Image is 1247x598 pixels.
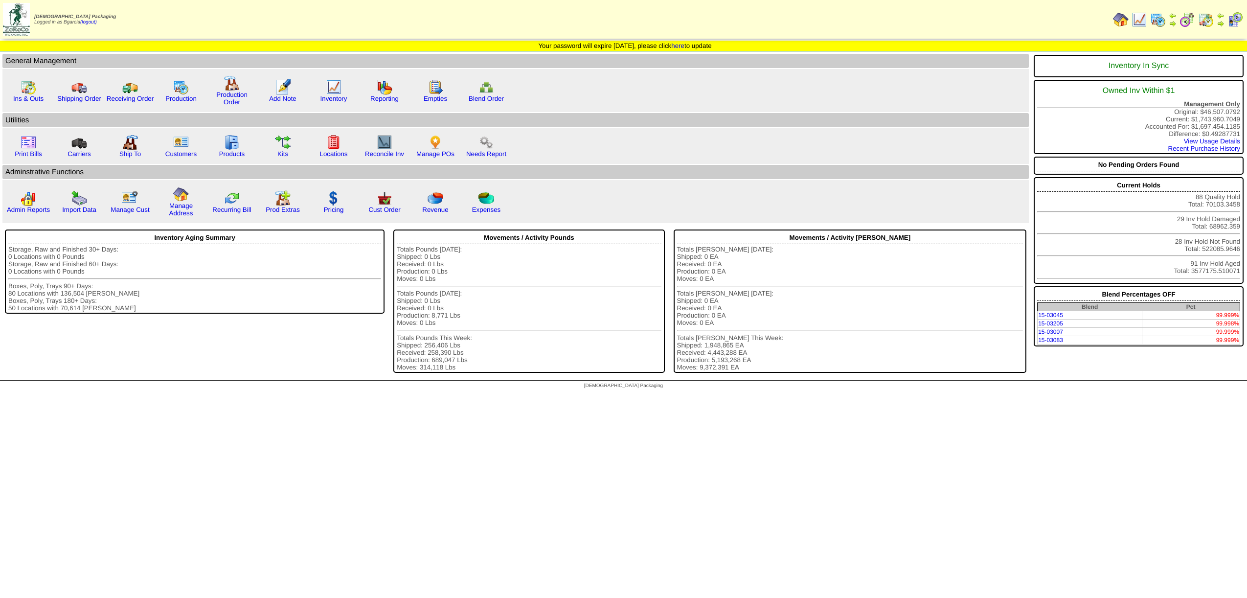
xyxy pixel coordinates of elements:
div: 88 Quality Hold Total: 70103.3458 29 Inv Hold Damaged Total: 68962.359 28 Inv Hold Not Found Tota... [1034,177,1244,284]
img: pie_chart2.png [478,190,494,206]
img: orders.gif [275,79,291,95]
img: arrowleft.gif [1217,12,1224,20]
img: managecust.png [121,190,139,206]
img: line_graph.gif [1132,12,1147,27]
div: Totals [PERSON_NAME] [DATE]: Shipped: 0 EA Received: 0 EA Production: 0 EA Moves: 0 EA Totals [PE... [677,246,1023,371]
div: No Pending Orders Found [1037,159,1240,171]
a: Print Bills [15,150,42,158]
img: workflow.gif [275,135,291,150]
div: Totals Pounds [DATE]: Shipped: 0 Lbs Received: 0 Lbs Production: 0 Lbs Moves: 0 Lbs Totals Pounds... [397,246,661,371]
img: dollar.gif [326,190,341,206]
a: Production [165,95,197,102]
img: calendarinout.gif [21,79,36,95]
img: truck3.gif [71,135,87,150]
a: here [671,42,684,49]
a: Expenses [472,206,501,213]
img: graph.gif [377,79,392,95]
a: 15-03083 [1038,337,1063,344]
a: Blend Order [469,95,504,102]
a: Reporting [370,95,399,102]
span: [DEMOGRAPHIC_DATA] Packaging [34,14,116,20]
a: Cust Order [368,206,400,213]
th: Blend [1038,303,1142,311]
span: [DEMOGRAPHIC_DATA] Packaging [584,383,663,389]
img: calendarblend.gif [1179,12,1195,27]
img: network.png [478,79,494,95]
a: Ins & Outs [13,95,44,102]
a: Needs Report [466,150,506,158]
td: 99.998% [1142,320,1240,328]
a: Locations [319,150,347,158]
div: Blend Percentages OFF [1037,288,1240,301]
td: General Management [2,54,1029,68]
div: Inventory In Sync [1037,57,1240,75]
a: Prod Extras [266,206,300,213]
a: Receiving Order [107,95,154,102]
a: Inventory [320,95,347,102]
a: Shipping Order [57,95,101,102]
a: Production Order [216,91,248,106]
img: cust_order.png [377,190,392,206]
img: truck2.gif [122,79,138,95]
img: factory.gif [224,75,240,91]
a: Reconcile Inv [365,150,404,158]
a: (logout) [80,20,97,25]
div: Storage, Raw and Finished 30+ Days: 0 Locations with 0 Pounds Storage, Raw and Finished 60+ Days:... [8,246,381,312]
a: Manage Address [169,202,193,217]
a: Carriers [68,150,91,158]
img: calendarcustomer.gif [1227,12,1243,27]
a: Recent Purchase History [1168,145,1240,152]
img: home.gif [1113,12,1129,27]
a: Kits [277,150,288,158]
a: View Usage Details [1184,138,1240,145]
img: workflow.png [478,135,494,150]
img: workorder.gif [428,79,443,95]
a: Manage Cust [111,206,149,213]
img: truck.gif [71,79,87,95]
td: Utilities [2,113,1029,127]
a: Products [219,150,245,158]
span: Logged in as Bgarcia [34,14,116,25]
a: Admin Reports [7,206,50,213]
img: prodextras.gif [275,190,291,206]
div: Movements / Activity Pounds [397,231,661,244]
img: arrowright.gif [1169,20,1177,27]
a: Manage POs [416,150,454,158]
a: Revenue [422,206,448,213]
div: Owned Inv Within $1 [1037,82,1240,100]
a: 15-03045 [1038,312,1063,319]
div: Original: $46,507.0792 Current: $1,743,960.7049 Accounted For: $1,697,454.1185 Difference: $0.492... [1034,80,1244,154]
img: factory2.gif [122,135,138,150]
img: pie_chart.png [428,190,443,206]
a: Import Data [62,206,96,213]
img: arrowright.gif [1217,20,1224,27]
a: 15-03007 [1038,328,1063,335]
a: Empties [424,95,447,102]
img: po.png [428,135,443,150]
img: locations.gif [326,135,341,150]
img: customers.gif [173,135,189,150]
th: Pct [1142,303,1240,311]
img: import.gif [71,190,87,206]
img: invoice2.gif [21,135,36,150]
img: arrowleft.gif [1169,12,1177,20]
div: Inventory Aging Summary [8,231,381,244]
td: 99.999% [1142,311,1240,320]
img: calendarprod.gif [173,79,189,95]
a: 15-03205 [1038,320,1063,327]
img: zoroco-logo-small.webp [3,3,30,36]
td: 99.999% [1142,336,1240,345]
img: calendarinout.gif [1198,12,1214,27]
img: reconcile.gif [224,190,240,206]
div: Movements / Activity [PERSON_NAME] [677,231,1023,244]
img: home.gif [173,186,189,202]
a: Recurring Bill [212,206,251,213]
a: Add Note [269,95,296,102]
a: Pricing [324,206,344,213]
td: Adminstrative Functions [2,165,1029,179]
img: line_graph.gif [326,79,341,95]
img: cabinet.gif [224,135,240,150]
div: Current Holds [1037,179,1240,192]
a: Ship To [119,150,141,158]
img: line_graph2.gif [377,135,392,150]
